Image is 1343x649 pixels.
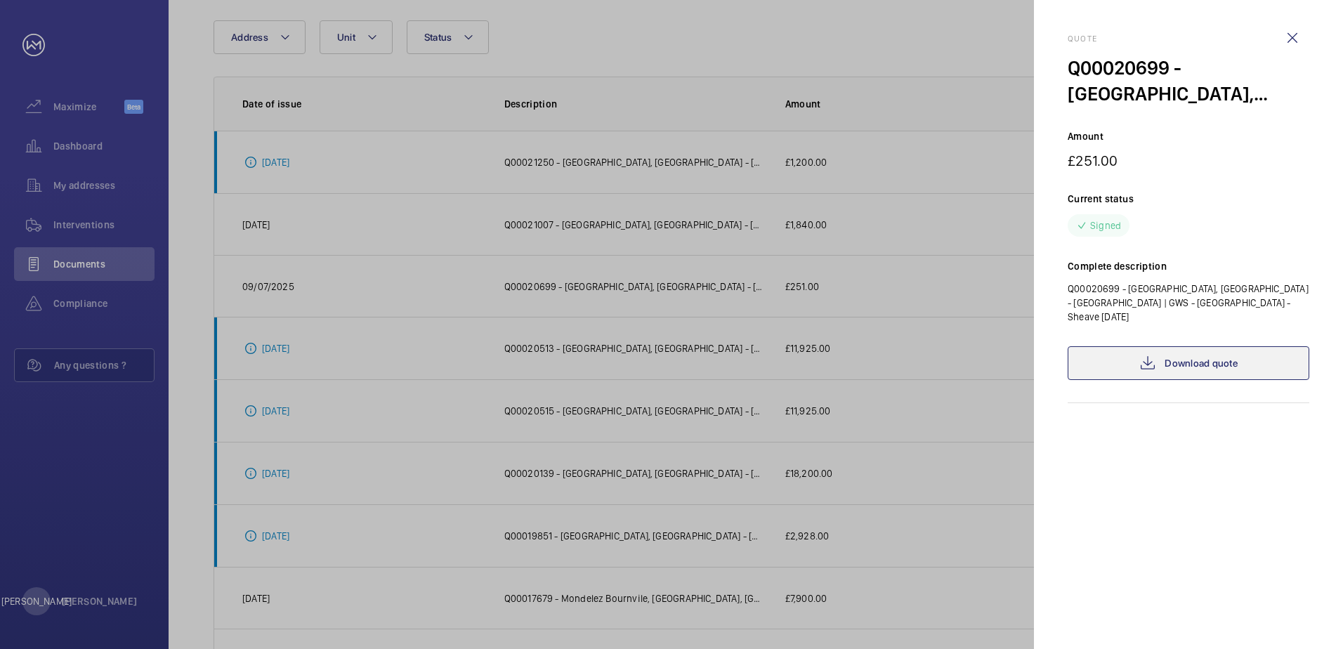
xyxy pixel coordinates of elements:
[1068,259,1309,273] p: Complete description
[1068,34,1309,44] h2: Quote
[1090,218,1121,232] p: Signed
[1068,152,1309,169] p: £251.00
[1068,129,1309,143] p: Amount
[1068,346,1309,380] a: Download quote
[1068,192,1309,206] p: Current status
[1068,55,1309,107] div: Q00020699 - [GEOGRAPHIC_DATA], [GEOGRAPHIC_DATA] - [GEOGRAPHIC_DATA] | GWS - [GEOGRAPHIC_DATA] - ...
[1068,282,1309,324] p: Q00020699 - [GEOGRAPHIC_DATA], [GEOGRAPHIC_DATA] - [GEOGRAPHIC_DATA] | GWS - [GEOGRAPHIC_DATA] - ...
